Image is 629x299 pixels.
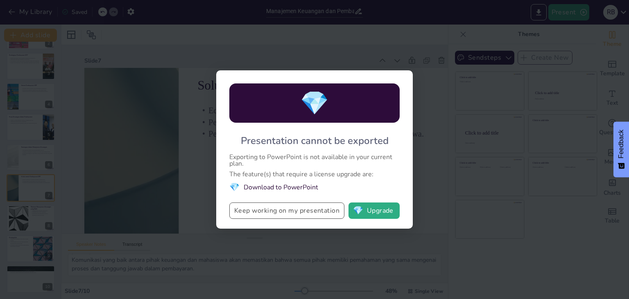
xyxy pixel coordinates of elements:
[613,121,629,177] button: Feedback - Show survey
[229,202,344,219] button: Keep working on my presentation
[229,171,400,178] div: The feature(s) that require a license upgrade are:
[348,202,400,219] button: diamondUpgrade
[353,207,363,215] span: diamond
[241,134,389,147] div: Presentation cannot be exported
[229,182,240,193] span: diamond
[300,88,329,119] span: diamond
[229,182,400,193] li: Download to PowerPoint
[618,130,625,158] span: Feedback
[229,154,400,167] div: Exporting to PowerPoint is not available in your current plan.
